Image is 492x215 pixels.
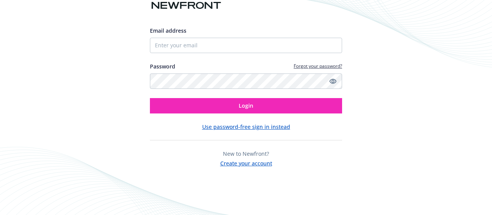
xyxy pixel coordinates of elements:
a: Forgot your password? [294,63,342,69]
span: New to Newfront? [223,150,269,157]
input: Enter your password [150,73,342,89]
a: Show password [328,77,337,86]
button: Use password-free sign in instead [202,123,290,131]
button: Login [150,98,342,113]
span: Login [239,102,253,109]
label: Password [150,62,175,70]
span: Email address [150,27,186,34]
input: Enter your email [150,38,342,53]
button: Create your account [220,158,272,167]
